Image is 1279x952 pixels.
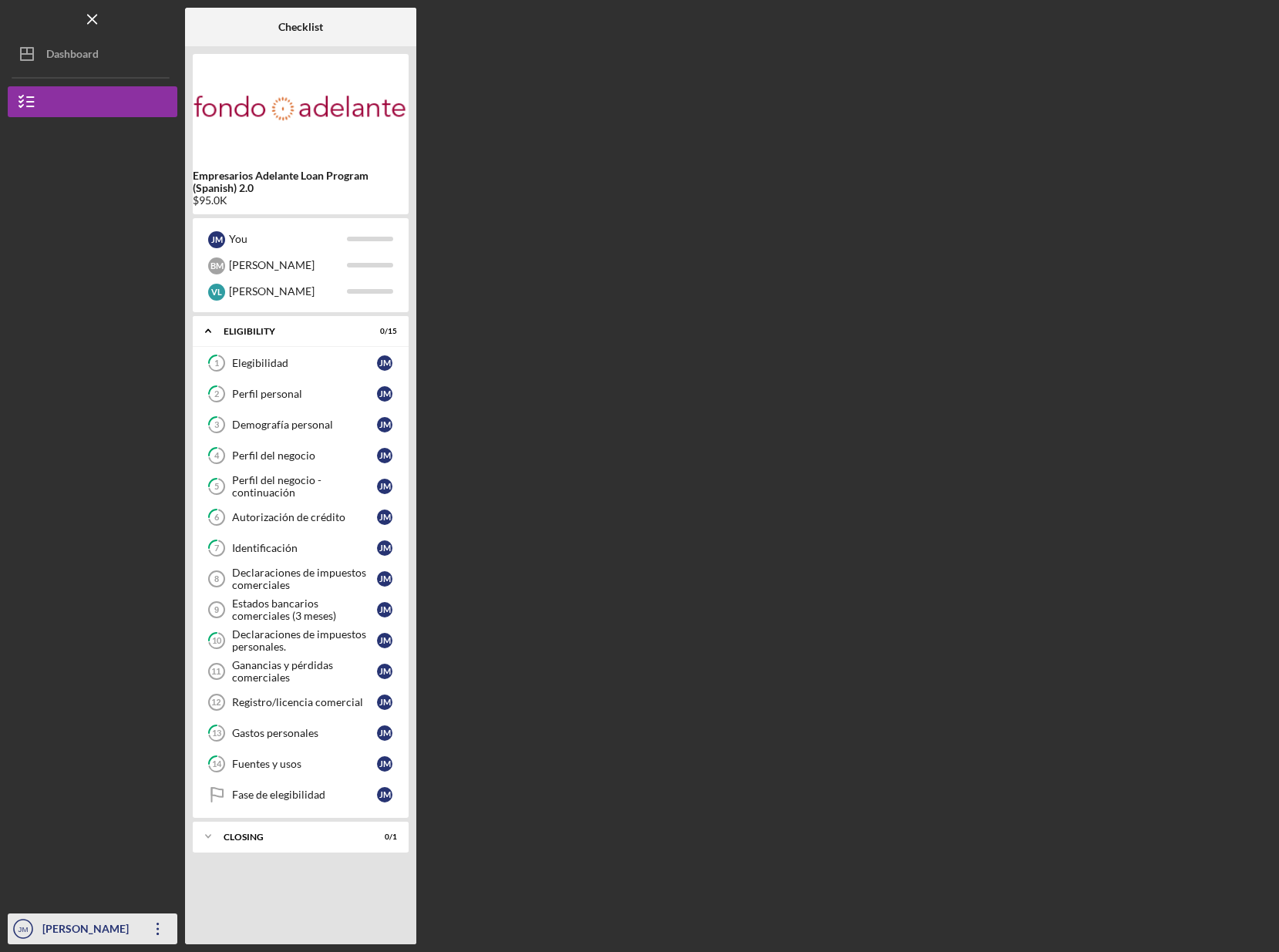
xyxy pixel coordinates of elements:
text: JM [19,925,29,933]
tspan: 8 [214,574,219,584]
a: 11Ganancias y pérdidas comercialesJM [200,656,401,687]
div: Perfil del negocio - continuación [232,474,377,499]
div: Identificación [232,542,377,554]
a: 10Declaraciones de impuestos personales.JM [200,625,401,656]
tspan: 4 [214,451,220,461]
tspan: 12 [211,698,220,707]
div: Registro/licencia comercial [232,696,377,708]
b: Checklist [278,21,323,33]
div: J M [377,756,392,772]
tspan: 3 [214,420,219,430]
tspan: 14 [212,759,222,769]
tspan: 1 [214,358,219,368]
tspan: 6 [214,513,220,523]
div: Demografía personal [232,419,377,431]
tspan: 7 [214,543,220,553]
img: Product logo [193,62,409,154]
div: J M [377,448,392,463]
div: J M [377,540,392,556]
div: V L [208,284,225,301]
div: Ganancias y pérdidas comerciales [232,659,377,684]
div: [PERSON_NAME] [39,913,139,948]
div: Declaraciones de impuestos comerciales [232,567,377,591]
div: J M [377,695,392,710]
a: 2Perfil personalJM [200,378,401,409]
tspan: 13 [212,728,221,738]
div: J M [377,417,392,432]
a: 6Autorización de créditoJM [200,502,401,533]
div: Fase de elegibilidad [232,789,377,801]
a: 1ElegibilidadJM [200,348,401,378]
div: $95.0K [193,194,409,207]
a: 8Declaraciones de impuestos comercialesJM [200,563,401,594]
div: Dashboard [46,39,99,73]
div: J M [377,571,392,587]
div: J M [377,787,392,802]
a: 14Fuentes y usosJM [200,748,401,779]
a: 12Registro/licencia comercialJM [200,687,401,718]
div: [PERSON_NAME] [229,278,347,304]
tspan: 9 [214,605,219,614]
a: Fase de elegibilidadJM [200,779,401,810]
div: J M [208,231,225,248]
tspan: 10 [212,636,222,646]
button: Dashboard [8,39,177,69]
div: J M [377,510,392,525]
div: 0 / 15 [369,327,397,336]
div: J M [377,725,392,741]
div: B M [208,257,225,274]
div: Autorización de crédito [232,511,377,523]
tspan: 5 [214,482,219,492]
button: JM[PERSON_NAME] [8,913,177,944]
tspan: 11 [211,667,220,676]
div: J M [377,602,392,617]
a: 9Estados bancarios comerciales (3 meses)JM [200,594,401,625]
div: Estados bancarios comerciales (3 meses) [232,597,377,622]
div: J M [377,633,392,648]
div: J M [377,386,392,402]
tspan: 2 [214,389,219,399]
b: Empresarios Adelante Loan Program (Spanish) 2.0 [193,170,409,194]
div: J M [377,355,392,371]
div: Declaraciones de impuestos personales. [232,628,377,653]
a: 5Perfil del negocio - continuaciónJM [200,471,401,502]
div: You [229,226,347,252]
a: 13Gastos personalesJM [200,718,401,748]
div: ELIGIBILITY [224,327,358,336]
div: J M [377,664,392,679]
a: 4Perfil del negocioJM [200,440,401,471]
div: J M [377,479,392,494]
a: 7IdentificaciónJM [200,533,401,563]
a: 3Demografía personalJM [200,409,401,440]
div: Gastos personales [232,727,377,739]
div: 0 / 1 [369,833,397,842]
div: Fuentes y usos [232,758,377,770]
div: Perfil personal [232,388,377,400]
div: Elegibilidad [232,357,377,369]
div: Perfil del negocio [232,449,377,462]
div: Closing [224,833,358,842]
div: [PERSON_NAME] [229,252,347,278]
